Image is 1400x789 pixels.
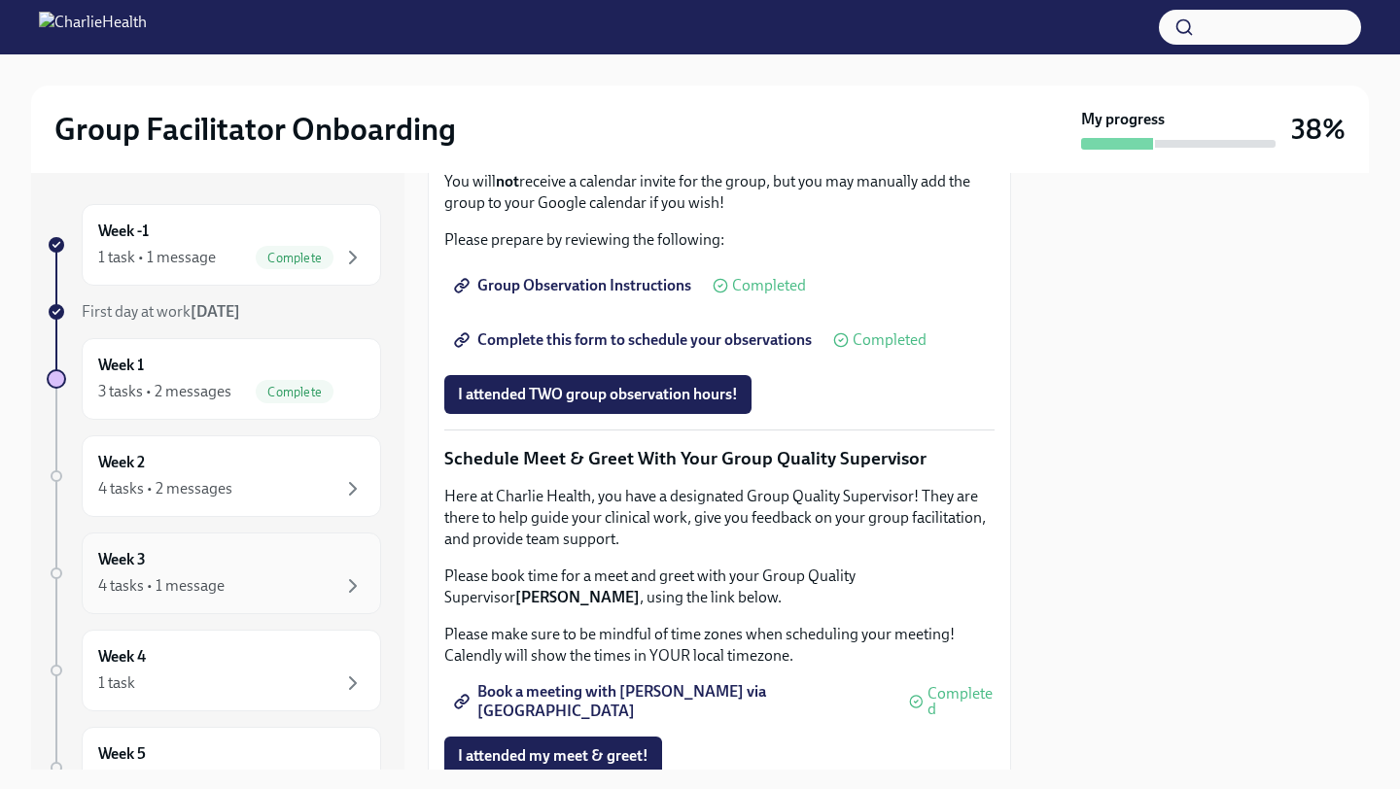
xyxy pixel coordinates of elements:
h6: Week -1 [98,221,149,242]
a: Week 41 task [47,630,381,711]
span: Book a meeting with [PERSON_NAME] via [GEOGRAPHIC_DATA] [458,692,888,711]
h6: Week 3 [98,549,146,570]
span: I attended TWO group observation hours! [458,385,738,404]
div: 1 task • 1 message [98,247,216,268]
span: Complete this form to schedule your observations [458,330,812,350]
a: Week -11 task • 1 messageComplete [47,204,381,286]
div: 1 task [98,672,135,694]
h6: Week 4 [98,646,146,668]
span: First day at work [82,302,240,321]
p: Schedule Meet & Greet With Your Group Quality Supervisor [444,446,995,471]
strong: [DATE] [191,302,240,321]
span: Completed [732,278,806,293]
div: 4 tasks • 1 message [98,575,225,597]
span: Completed [853,332,927,348]
a: Week 34 tasks • 1 message [47,532,381,614]
h6: Week 2 [98,452,145,473]
button: I attended TWO group observation hours! [444,375,752,414]
span: Complete [256,251,333,265]
strong: [PERSON_NAME] [515,588,640,606]
a: Book a meeting with [PERSON_NAME] via [GEOGRAPHIC_DATA] [444,682,901,721]
h6: Week 5 [98,743,146,765]
span: Group Observation Instructions [458,276,691,295]
strong: My progress [1081,109,1165,130]
a: Group Observation Instructions [444,266,705,305]
span: Completed [927,686,995,717]
p: Please prepare by reviewing the following: [444,229,995,251]
div: 3 tasks • 2 messages [98,381,231,402]
p: Please book time for a meet and greet with your Group Quality Supervisor , using the link below. [444,566,995,608]
a: Week 24 tasks • 2 messages [47,435,381,517]
a: Week 13 tasks • 2 messagesComplete [47,338,381,420]
h2: Group Facilitator Onboarding [54,110,456,149]
div: 4 tasks • 2 messages [98,478,232,499]
p: Please make sure to be mindful of time zones when scheduling your meeting! Calendly will show the... [444,624,995,667]
span: I attended my meet & greet! [458,746,648,766]
button: I attended my meet & greet! [444,737,662,775]
span: Complete [256,385,333,399]
strong: not [496,172,519,190]
img: CharlieHealth [39,12,147,43]
a: Complete this form to schedule your observations [444,321,825,360]
a: First day at work[DATE] [47,301,381,323]
p: You will receive an email confirmation with the group you are scheduled to shadow. You will recei... [444,150,995,214]
h3: 38% [1291,112,1346,147]
p: Here at Charlie Health, you have a designated Group Quality Supervisor! They are there to help gu... [444,486,995,550]
h6: Week 1 [98,355,144,376]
